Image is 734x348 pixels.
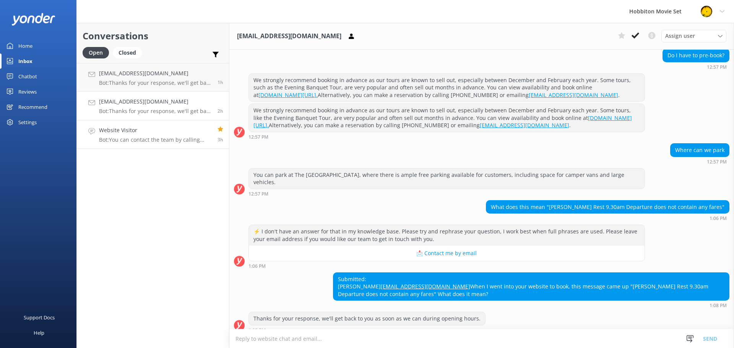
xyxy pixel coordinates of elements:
[77,120,229,149] a: Website VisitorBot:You can contact the team by calling [PHONE_NUMBER] or emailing [EMAIL_ADDRESS]...
[18,99,47,115] div: Recommend
[671,144,729,157] div: Where can we park
[248,191,645,196] div: Sep 21 2025 12:57pm (UTC +12:00) Pacific/Auckland
[381,283,470,290] a: [EMAIL_ADDRESS][DOMAIN_NAME]
[218,79,223,86] span: Sep 21 2025 01:55pm (UTC +12:00) Pacific/Auckland
[99,97,212,106] h4: [EMAIL_ADDRESS][DOMAIN_NAME]
[18,115,37,130] div: Settings
[707,160,727,164] strong: 12:57 PM
[18,84,37,99] div: Reviews
[18,38,32,53] div: Home
[77,92,229,120] a: [EMAIL_ADDRESS][DOMAIN_NAME]Bot:Thanks for your response, we'll get back to you as soon as we can...
[113,48,146,57] a: Closed
[663,49,729,62] div: Do I have to pre-book?
[249,225,645,245] div: ⚡ I don't have an answer for that in my knowledge base. Please try and rephrase your question, I ...
[99,136,212,143] p: Bot: You can contact the team by calling [PHONE_NUMBER] or emailing [EMAIL_ADDRESS][DOMAIN_NAME].
[248,328,266,333] strong: 1:08 PM
[701,6,712,17] img: 34-1718678798.png
[249,312,485,325] div: Thanks for your response, we'll get back to you as soon as we can during opening hours.
[218,136,223,143] span: Sep 21 2025 12:02pm (UTC +12:00) Pacific/Auckland
[661,30,726,42] div: Assign User
[486,201,729,214] div: What does this mean "[PERSON_NAME] Rest 9.30am Departure does not contain any fares"
[83,29,223,43] h2: Conversations
[18,53,32,69] div: Inbox
[248,264,266,269] strong: 1:06 PM
[83,47,109,58] div: Open
[218,108,223,114] span: Sep 21 2025 01:08pm (UTC +12:00) Pacific/Auckland
[34,325,44,340] div: Help
[249,246,645,261] button: 📩 Contact me by email
[99,126,212,134] h4: Website Visitor
[99,108,212,115] p: Bot: Thanks for your response, we'll get back to you as soon as we can during opening hours.
[486,215,729,221] div: Sep 21 2025 01:06pm (UTC +12:00) Pacific/Auckland
[670,159,729,164] div: Sep 21 2025 12:57pm (UTC +12:00) Pacific/Auckland
[248,135,268,139] strong: 12:57 PM
[707,65,727,70] strong: 12:57 PM
[480,121,569,129] a: [EMAIL_ADDRESS][DOMAIN_NAME]
[248,263,645,269] div: Sep 21 2025 01:06pm (UTC +12:00) Pacific/Auckland
[663,64,729,70] div: Sep 21 2025 12:57pm (UTC +12:00) Pacific/Auckland
[99,79,212,86] p: Bot: Thanks for your response, we'll get back to you as soon as we can during opening hours.
[249,74,645,102] div: We strongly recommend booking in advance as our tours are known to sell out, especially between D...
[258,91,318,99] a: [DOMAIN_NAME][URL].
[710,303,727,308] strong: 1:08 PM
[24,310,55,325] div: Support Docs
[333,273,729,301] div: Submitted: [PERSON_NAME] When I went into your website to book, this message came up "[PERSON_NAM...
[253,114,632,129] a: [DOMAIN_NAME][URL].
[113,47,142,58] div: Closed
[237,31,341,41] h3: [EMAIL_ADDRESS][DOMAIN_NAME]
[248,192,268,196] strong: 12:57 PM
[11,13,55,26] img: yonder-white-logo.png
[249,104,645,132] div: We strongly recommend booking in advance as our tours are known to sell out, especially between D...
[83,48,113,57] a: Open
[99,69,212,78] h4: [EMAIL_ADDRESS][DOMAIN_NAME]
[248,327,486,333] div: Sep 21 2025 01:08pm (UTC +12:00) Pacific/Auckland
[18,69,37,84] div: Chatbot
[249,168,645,189] div: You can park at The [GEOGRAPHIC_DATA], where there is ample free parking available for customers,...
[665,32,695,40] span: Assign user
[248,134,645,139] div: Sep 21 2025 12:57pm (UTC +12:00) Pacific/Auckland
[710,216,727,221] strong: 1:06 PM
[77,63,229,92] a: [EMAIL_ADDRESS][DOMAIN_NAME]Bot:Thanks for your response, we'll get back to you as soon as we can...
[529,91,618,99] a: [EMAIL_ADDRESS][DOMAIN_NAME]
[333,303,729,308] div: Sep 21 2025 01:08pm (UTC +12:00) Pacific/Auckland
